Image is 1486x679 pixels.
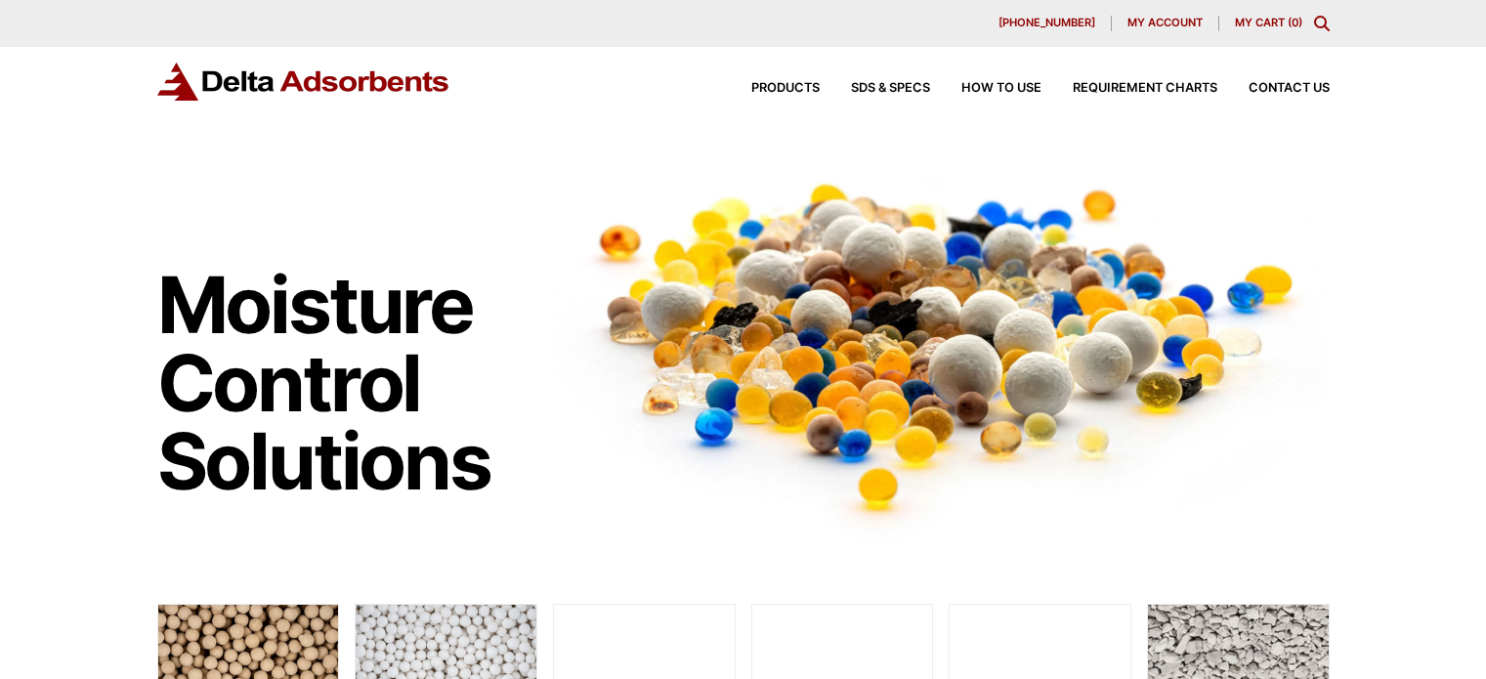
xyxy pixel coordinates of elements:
a: Contact Us [1217,82,1330,95]
span: [PHONE_NUMBER] [998,18,1095,28]
a: Requirement Charts [1041,82,1217,95]
div: Toggle Modal Content [1314,16,1330,31]
a: My Cart (0) [1235,16,1302,29]
span: How to Use [961,82,1041,95]
span: Products [751,82,820,95]
span: Contact Us [1249,82,1330,95]
span: 0 [1292,16,1298,29]
span: Requirement Charts [1073,82,1217,95]
img: Delta Adsorbents [157,63,450,101]
a: SDS & SPECS [820,82,930,95]
h1: Moisture Control Solutions [157,266,534,500]
a: How to Use [930,82,1041,95]
a: [PHONE_NUMBER] [983,16,1112,31]
span: SDS & SPECS [851,82,930,95]
a: My account [1112,16,1219,31]
a: Products [720,82,820,95]
span: My account [1127,18,1203,28]
img: Image [553,148,1330,541]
